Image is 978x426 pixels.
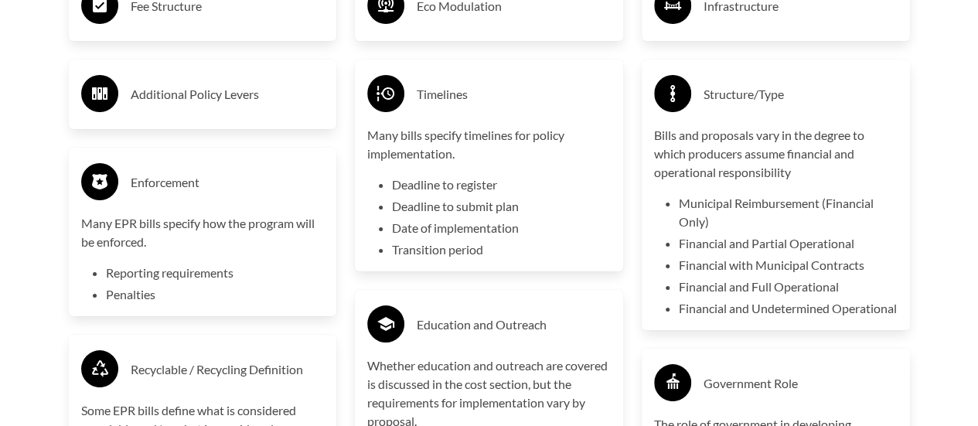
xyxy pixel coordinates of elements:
li: Deadline to register [392,176,611,194]
li: Reporting requirements [106,264,325,282]
li: Date of implementation [392,219,611,237]
h3: Structure/Type [704,82,898,107]
li: Financial and Full Operational [679,278,898,296]
li: Transition period [392,240,611,259]
li: Deadline to submit plan [392,197,611,216]
li: Financial with Municipal Contracts [679,256,898,274]
li: Financial and Undetermined Operational [679,299,898,318]
li: Municipal Reimbursement (Financial Only) [679,194,898,231]
h3: Timelines [417,82,611,107]
li: Penalties [106,285,325,304]
p: Many EPR bills specify how the program will be enforced. [81,214,325,251]
h3: Government Role [704,371,898,396]
h3: Additional Policy Levers [131,82,325,107]
p: Bills and proposals vary in the degree to which producers assume financial and operational respon... [654,126,898,182]
li: Financial and Partial Operational [679,234,898,253]
h3: Education and Outreach [417,312,611,337]
p: Many bills specify timelines for policy implementation. [367,126,611,163]
h3: Enforcement [131,170,325,195]
h3: Recyclable / Recycling Definition [131,357,325,382]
